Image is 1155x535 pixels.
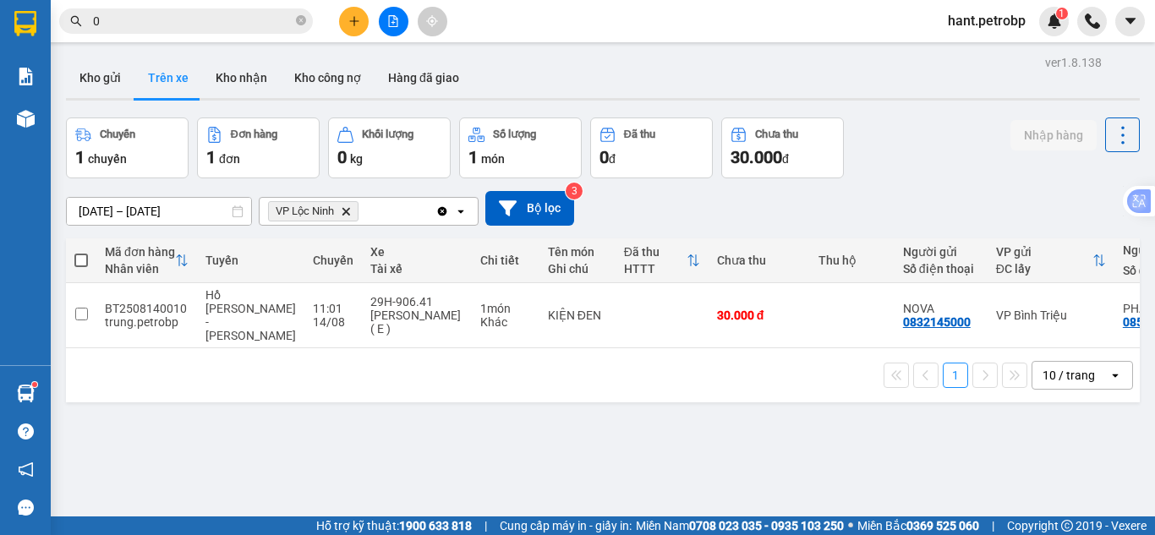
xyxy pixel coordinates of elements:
sup: 3 [566,183,583,199]
span: hant.petrobp [934,10,1039,31]
img: warehouse-icon [17,385,35,402]
button: Đơn hàng1đơn [197,117,320,178]
button: Đã thu0đ [590,117,713,178]
div: VP Bình Triệu [996,308,1106,322]
img: solution-icon [17,68,35,85]
button: Trên xe [134,57,202,98]
strong: 0369 525 060 [906,519,979,532]
button: Nhập hàng [1010,120,1097,150]
div: Thu hộ [818,254,886,267]
span: Miền Bắc [857,516,979,535]
div: Ghi chú [548,262,607,276]
span: đ [782,152,789,166]
div: Người gửi [903,245,979,259]
span: question-circle [18,423,34,439]
span: aim [426,15,438,27]
span: | [484,516,487,535]
span: 1 [75,147,85,167]
div: Tuyến [205,254,296,267]
th: Toggle SortBy [988,238,1114,283]
span: 0 [337,147,347,167]
strong: 0708 023 035 - 0935 103 250 [689,519,844,532]
button: Kho công nợ [281,57,375,98]
span: file-add [387,15,399,27]
input: Select a date range. [67,198,251,225]
span: plus [348,15,360,27]
span: | [992,516,994,535]
span: đ [609,152,616,166]
span: chuyến [88,152,127,166]
span: 1 [468,147,478,167]
button: Số lượng1món [459,117,582,178]
svg: open [454,205,468,218]
div: Đơn hàng [231,128,277,140]
img: icon-new-feature [1047,14,1062,29]
div: Nhân viên [105,262,175,276]
div: Chuyến [313,254,353,267]
span: notification [18,461,34,478]
span: Miền Nam [636,516,844,535]
img: warehouse-icon [17,110,35,128]
div: Đã thu [624,128,655,140]
div: ver 1.8.138 [1045,53,1102,72]
div: [PERSON_NAME] ( E ) [370,308,463,336]
div: 1 món [480,302,531,315]
div: Tài xế [370,262,463,276]
span: message [18,500,34,516]
img: phone-icon [1085,14,1100,29]
div: Đã thu [624,245,687,259]
div: 29H-906.41 [370,295,463,308]
span: kg [350,152,363,166]
span: món [481,152,505,166]
div: Chi tiết [480,254,531,267]
span: 1 [1059,8,1065,19]
button: Kho nhận [202,57,281,98]
img: logo-vxr [14,11,36,36]
div: 10 / trang [1043,367,1095,384]
div: Mã đơn hàng [105,245,175,259]
span: copyright [1061,520,1073,532]
button: caret-down [1115,7,1145,36]
div: HTTT [624,262,687,276]
button: Chuyến1chuyến [66,117,189,178]
div: 30.000 đ [717,308,802,322]
div: Tên món [548,245,607,259]
span: 1 [206,147,216,167]
button: plus [339,7,369,36]
button: Chưa thu30.000đ [721,117,844,178]
svg: open [1108,368,1122,382]
span: close-circle [296,14,306,30]
span: 30.000 [731,147,782,167]
span: VP Lộc Ninh [276,205,334,218]
span: Cung cấp máy in - giấy in: [500,516,632,535]
span: VP Lộc Ninh, close by backspace [268,201,359,221]
button: file-add [379,7,408,36]
span: đơn [219,152,240,166]
span: caret-down [1123,14,1138,29]
span: Hồ [PERSON_NAME] - [PERSON_NAME] [205,288,296,342]
input: Tìm tên, số ĐT hoặc mã đơn [93,12,293,30]
th: Toggle SortBy [616,238,709,283]
sup: 1 [32,382,37,387]
div: VP gửi [996,245,1092,259]
span: ⚪️ [848,522,853,529]
svg: Clear all [435,205,449,218]
div: KIỆN ĐEN [548,308,607,322]
div: 14/08 [313,315,353,329]
button: aim [418,7,447,36]
div: Chưa thu [717,254,802,267]
span: Hỗ trợ kỹ thuật: [316,516,472,535]
div: Chưa thu [755,128,798,140]
span: search [70,15,82,27]
button: Hàng đã giao [375,57,473,98]
button: Kho gửi [66,57,134,98]
strong: 1900 633 818 [399,519,472,532]
div: Khối lượng [362,128,413,140]
button: Bộ lọc [485,191,574,226]
button: Khối lượng0kg [328,117,451,178]
sup: 1 [1056,8,1068,19]
div: 0832145000 [903,315,971,329]
div: Xe [370,245,463,259]
input: Selected VP Lộc Ninh. [362,203,364,220]
div: Số lượng [493,128,536,140]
